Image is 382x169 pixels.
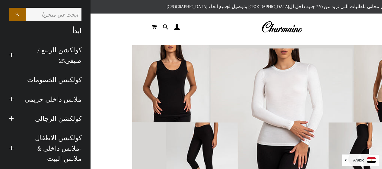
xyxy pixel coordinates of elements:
i: Arabic [353,158,364,162]
a: ملابس داخلى حريمى [18,90,86,109]
a: كولكشن الربيع / صيفى25 [18,41,86,70]
img: Charmaine Egypt [261,20,302,34]
a: Arabic [345,157,376,163]
a: ابدأ [5,21,86,41]
a: كولكشن الخصومات [5,70,86,90]
input: ابحث في متجرنا [26,8,81,21]
a: كولكشن الاطفال -ملابس داخلى & ملابس البيت [18,128,86,168]
a: كولكشن الرجالى [18,109,86,128]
